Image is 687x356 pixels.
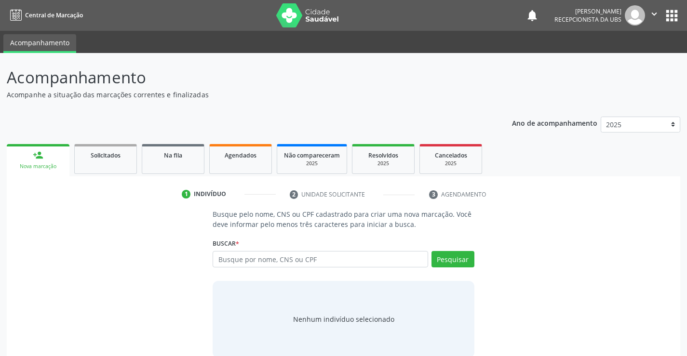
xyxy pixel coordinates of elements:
[213,209,474,229] p: Busque pelo nome, CNS ou CPF cadastrado para criar uma nova marcação. Você deve informar pelo men...
[649,9,660,19] i: 
[284,151,340,159] span: Não compareceram
[91,151,121,159] span: Solicitados
[435,151,467,159] span: Cancelados
[225,151,256,159] span: Agendados
[525,9,539,22] button: notifications
[284,160,340,167] div: 2025
[359,160,407,167] div: 2025
[164,151,182,159] span: Na fila
[7,90,478,100] p: Acompanhe a situação das marcações correntes e finalizadas
[368,151,398,159] span: Resolvidos
[625,5,645,26] img: img
[293,314,394,324] div: Nenhum indivíduo selecionado
[427,160,475,167] div: 2025
[33,150,43,160] div: person_add
[512,117,597,129] p: Ano de acompanhamento
[213,236,239,251] label: Buscar
[431,251,474,267] button: Pesquisar
[7,7,83,23] a: Central de Marcação
[3,34,76,53] a: Acompanhamento
[25,11,83,19] span: Central de Marcação
[645,5,663,26] button: 
[7,66,478,90] p: Acompanhamento
[663,7,680,24] button: apps
[554,7,621,15] div: [PERSON_NAME]
[182,190,190,198] div: 1
[554,15,621,24] span: Recepcionista da UBS
[13,163,63,170] div: Nova marcação
[194,190,226,198] div: Indivíduo
[213,251,428,267] input: Busque por nome, CNS ou CPF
